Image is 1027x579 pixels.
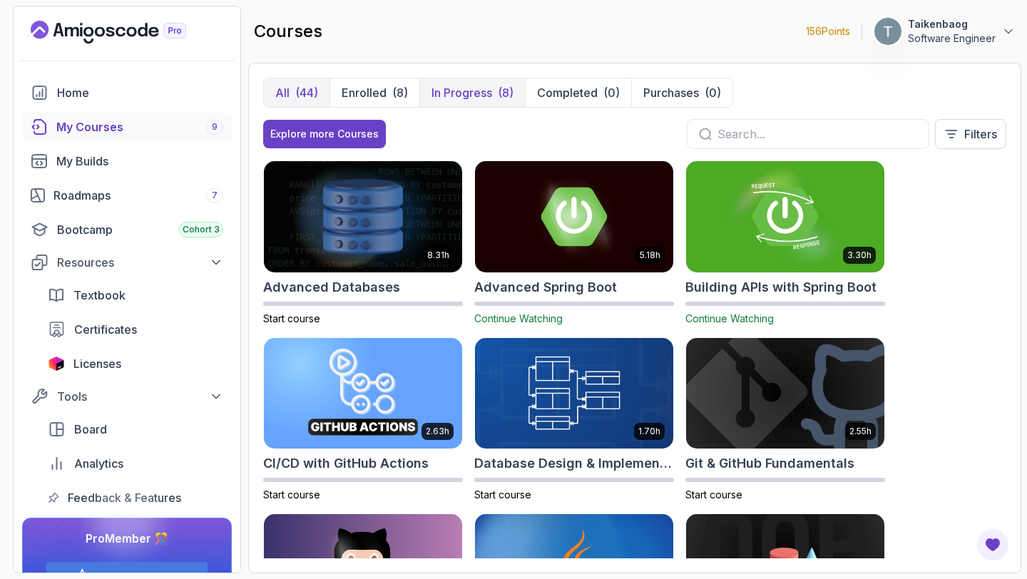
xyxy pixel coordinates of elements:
a: certificates [39,315,232,344]
input: Search... [717,125,917,143]
p: 3.30h [847,250,872,261]
a: home [22,78,232,107]
img: CI/CD with GitHub Actions card [264,338,462,449]
button: All(44) [264,78,329,107]
h2: Advanced Spring Boot [474,277,617,297]
div: (0) [705,84,721,101]
a: feedback [39,483,232,512]
span: Continue Watching [474,312,563,324]
span: 9 [212,121,218,133]
p: 5.18h [640,250,660,261]
button: Purchases(0) [631,78,732,107]
a: textbook [39,281,232,309]
a: Landing page [31,21,219,43]
span: Board [74,421,107,438]
a: licenses [39,349,232,378]
img: user profile image [874,18,901,45]
p: 8.31h [427,250,449,261]
h2: courses [254,20,322,43]
button: user profile imageTaikenbaogSoftware Engineer [874,17,1016,46]
img: Database Design & Implementation card [475,338,673,449]
button: Open Feedback Button [976,528,1010,562]
button: Enrolled(8) [329,78,419,107]
p: Software Engineer [908,31,996,46]
h2: Building APIs with Spring Boot [685,277,877,297]
span: Continue Watching [685,312,774,324]
span: Cohort 3 [183,224,220,235]
div: My Builds [56,153,223,170]
div: (44) [295,84,318,101]
a: Building APIs with Spring Boot card3.30hBuilding APIs with Spring BootContinue Watching [685,160,885,326]
span: Start course [685,488,742,501]
p: 156 Points [806,24,850,39]
span: Textbook [73,287,126,304]
h2: Advanced Databases [263,277,400,297]
p: Enrolled [342,84,387,101]
p: Taikenbaog [908,17,996,31]
p: 2.63h [426,426,449,437]
span: Start course [263,488,320,501]
h2: Database Design & Implementation [474,454,674,473]
a: courses [22,113,232,141]
p: Completed [537,84,598,101]
button: Filters [935,119,1006,149]
img: Advanced Spring Boot card [475,161,673,272]
a: builds [22,147,232,175]
h2: Git & GitHub Fundamentals [685,454,854,473]
img: Building APIs with Spring Boot card [686,161,884,272]
p: 1.70h [638,426,660,437]
a: bootcamp [22,215,232,244]
p: In Progress [431,84,492,101]
img: jetbrains icon [48,357,65,371]
p: All [275,84,290,101]
div: (8) [392,84,408,101]
img: Git & GitHub Fundamentals card [686,338,884,449]
button: Tools [22,384,232,409]
span: Licenses [73,355,121,372]
div: My Courses [56,118,223,135]
span: Certificates [74,321,137,338]
div: (8) [498,84,513,101]
span: Start course [263,312,320,324]
a: roadmaps [22,181,232,210]
div: Explore more Courses [270,127,379,141]
p: 2.55h [849,426,872,437]
span: Start course [474,488,531,501]
h2: CI/CD with GitHub Actions [263,454,429,473]
div: Roadmaps [53,187,223,204]
span: 7 [212,190,218,201]
p: Filters [964,125,997,143]
button: Completed(0) [525,78,631,107]
span: Analytics [74,455,123,472]
p: Purchases [643,84,699,101]
div: Home [57,84,223,101]
div: Resources [57,254,223,271]
img: Advanced Databases card [264,161,462,272]
div: (0) [603,84,620,101]
div: Bootcamp [57,221,223,238]
a: analytics [39,449,232,478]
span: Feedback & Features [68,489,181,506]
div: Tools [57,388,223,405]
a: board [39,415,232,444]
button: In Progress(8) [419,78,525,107]
a: Advanced Spring Boot card5.18hAdvanced Spring BootContinue Watching [474,160,674,326]
button: Resources [22,250,232,275]
button: Explore more Courses [263,120,386,148]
